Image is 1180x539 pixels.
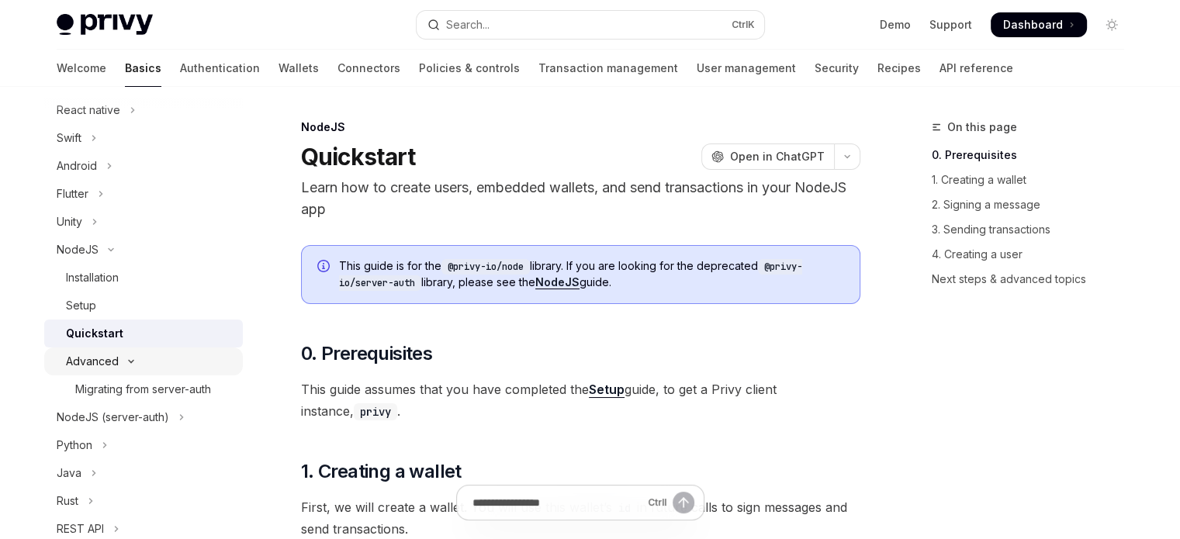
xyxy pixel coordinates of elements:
a: Support [929,17,972,33]
div: REST API [57,520,104,538]
div: Installation [66,268,119,287]
a: User management [697,50,796,87]
code: @privy-io/node [441,259,530,275]
a: 3. Sending transactions [932,217,1137,242]
a: Transaction management [538,50,678,87]
button: Toggle Rust section [44,487,243,515]
a: Welcome [57,50,106,87]
code: privy [354,403,397,420]
button: Open search [417,11,764,39]
a: Basics [125,50,161,87]
button: Toggle Swift section [44,124,243,152]
div: NodeJS (server-auth) [57,408,169,427]
span: 0. Prerequisites [301,341,432,366]
div: Java [57,464,81,482]
a: 1. Creating a wallet [932,168,1137,192]
div: Advanced [66,352,119,371]
a: Installation [44,264,243,292]
span: Ctrl K [732,19,755,31]
a: Dashboard [991,12,1087,37]
div: NodeJS [301,119,860,135]
img: light logo [57,14,153,36]
div: Android [57,157,97,175]
a: Demo [880,17,911,33]
a: Wallets [279,50,319,87]
a: Authentication [180,50,260,87]
button: Toggle NodeJS (server-auth) section [44,403,243,431]
a: Setup [44,292,243,320]
a: Connectors [337,50,400,87]
div: Search... [446,16,490,34]
div: Setup [66,296,96,315]
div: Swift [57,129,81,147]
p: Learn how to create users, embedded wallets, and send transactions in your NodeJS app [301,177,860,220]
a: Setup [589,382,625,398]
button: Send message [673,492,694,513]
div: Python [57,436,92,454]
a: Security [815,50,859,87]
span: 1. Creating a wallet [301,459,462,484]
span: Dashboard [1003,17,1063,33]
button: Toggle Python section [44,431,243,459]
span: Open in ChatGPT [730,149,825,164]
a: Migrating from server-auth [44,375,243,403]
div: Migrating from server-auth [75,380,211,399]
button: Toggle Java section [44,459,243,487]
a: API reference [940,50,1013,87]
button: Open in ChatGPT [701,143,834,170]
a: Policies & controls [419,50,520,87]
button: Toggle Unity section [44,208,243,236]
button: Toggle dark mode [1099,12,1124,37]
div: Rust [57,492,78,510]
svg: Info [317,260,333,275]
code: @privy-io/server-auth [339,259,802,291]
div: Flutter [57,185,88,203]
button: Toggle Flutter section [44,180,243,208]
div: Quickstart [66,324,123,343]
a: Next steps & advanced topics [932,267,1137,292]
span: On this page [947,118,1017,136]
a: 2. Signing a message [932,192,1137,217]
span: This guide assumes that you have completed the guide, to get a Privy client instance, . [301,378,860,422]
input: Ask a question... [472,485,642,520]
a: NodeJS [535,275,580,289]
span: This guide is for the library. If you are looking for the deprecated library, please see the guide. [339,258,844,291]
div: Unity [57,212,82,231]
button: Toggle Android section [44,152,243,180]
a: 4. Creating a user [932,242,1137,267]
div: NodeJS [57,240,99,259]
h1: Quickstart [301,143,416,171]
a: Recipes [877,50,921,87]
button: Toggle NodeJS section [44,236,243,264]
a: 0. Prerequisites [932,143,1137,168]
a: Quickstart [44,320,243,347]
button: Toggle Advanced section [44,347,243,375]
